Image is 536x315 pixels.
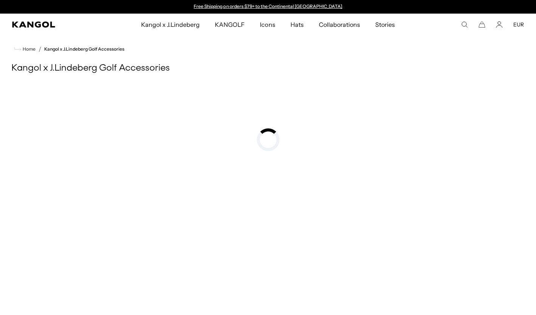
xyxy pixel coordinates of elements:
[44,46,124,52] a: Kangol x J.Lindeberg Golf Accessories
[190,4,346,10] slideshow-component: Announcement bar
[479,21,485,28] button: Cart
[207,14,252,36] a: KANGOLF
[12,22,93,28] a: Kangol
[14,46,36,52] a: Home
[215,14,245,36] span: KANGOLF
[319,14,360,36] span: Collaborations
[496,21,503,28] a: Account
[252,14,283,36] a: Icons
[368,14,402,36] a: Stories
[513,21,524,28] button: EUR
[190,4,346,10] div: Announcement
[21,46,36,52] span: Home
[311,14,368,36] a: Collaborations
[375,14,395,36] span: Stories
[11,63,525,74] h1: Kangol x J.Lindeberg Golf Accessories
[283,14,311,36] a: Hats
[36,45,41,54] li: /
[291,14,304,36] span: Hats
[260,14,275,36] span: Icons
[190,4,346,10] div: 1 of 2
[194,3,342,9] a: Free Shipping on orders $79+ to the Continental [GEOGRAPHIC_DATA]
[141,14,200,36] span: Kangol x J.Lindeberg
[134,14,208,36] a: Kangol x J.Lindeberg
[461,21,468,28] summary: Search here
